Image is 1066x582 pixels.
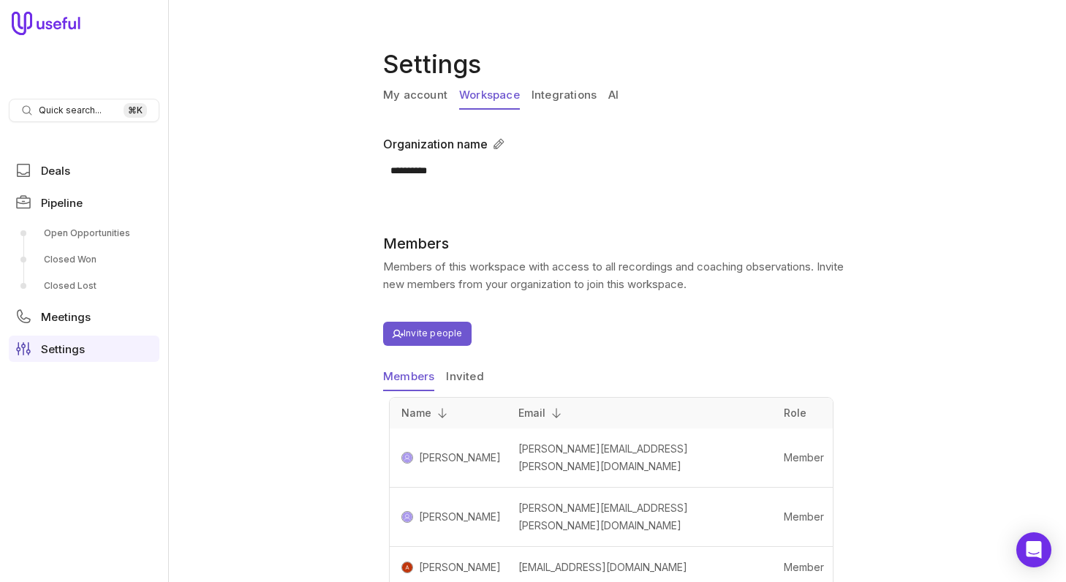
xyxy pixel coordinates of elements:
a: Settings [9,336,159,362]
span: [EMAIL_ADDRESS][DOMAIN_NAME] [518,561,687,573]
button: Edit organization name [488,133,510,155]
label: Organization name [383,135,488,153]
a: Closed Won [9,248,159,271]
a: Deals [9,157,159,184]
a: Pipeline [9,189,159,216]
a: [PERSON_NAME] [413,559,501,576]
button: Toggle sort [545,402,567,424]
button: Toggle sort [431,402,453,424]
a: Closed Lost [9,274,159,298]
a: My account [383,82,447,110]
a: AI [608,82,619,110]
a: Open Opportunities [9,222,159,245]
a: [PERSON_NAME] [413,449,501,466]
span: Email [518,404,545,422]
h1: Settings [383,47,851,82]
span: [PERSON_NAME][EMAIL_ADDRESS][PERSON_NAME][DOMAIN_NAME] [518,502,688,532]
a: Meetings [9,303,159,330]
p: Members of this workspace with access to all recordings and coaching observations. Invite new mem... [383,258,845,293]
h2: Members [383,235,845,252]
kbd: ⌘ K [124,103,147,118]
button: Invited [446,363,483,391]
span: Pipeline [41,197,83,208]
span: Settings [41,344,85,355]
button: Invite people [383,322,472,346]
div: Pipeline submenu [9,222,159,298]
span: Member [784,451,824,464]
button: Members [383,363,434,391]
a: Integrations [532,82,597,110]
div: Open Intercom Messenger [1016,532,1051,567]
span: Role [784,407,806,419]
a: Workspace [459,82,520,110]
a: [PERSON_NAME] [413,508,501,526]
span: [PERSON_NAME][EMAIL_ADDRESS][PERSON_NAME][DOMAIN_NAME] [518,442,688,472]
span: Meetings [41,311,91,322]
span: Member [784,561,824,573]
span: Name [401,404,431,422]
span: Quick search... [39,105,102,116]
span: Member [784,510,824,523]
span: Deals [41,165,70,176]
